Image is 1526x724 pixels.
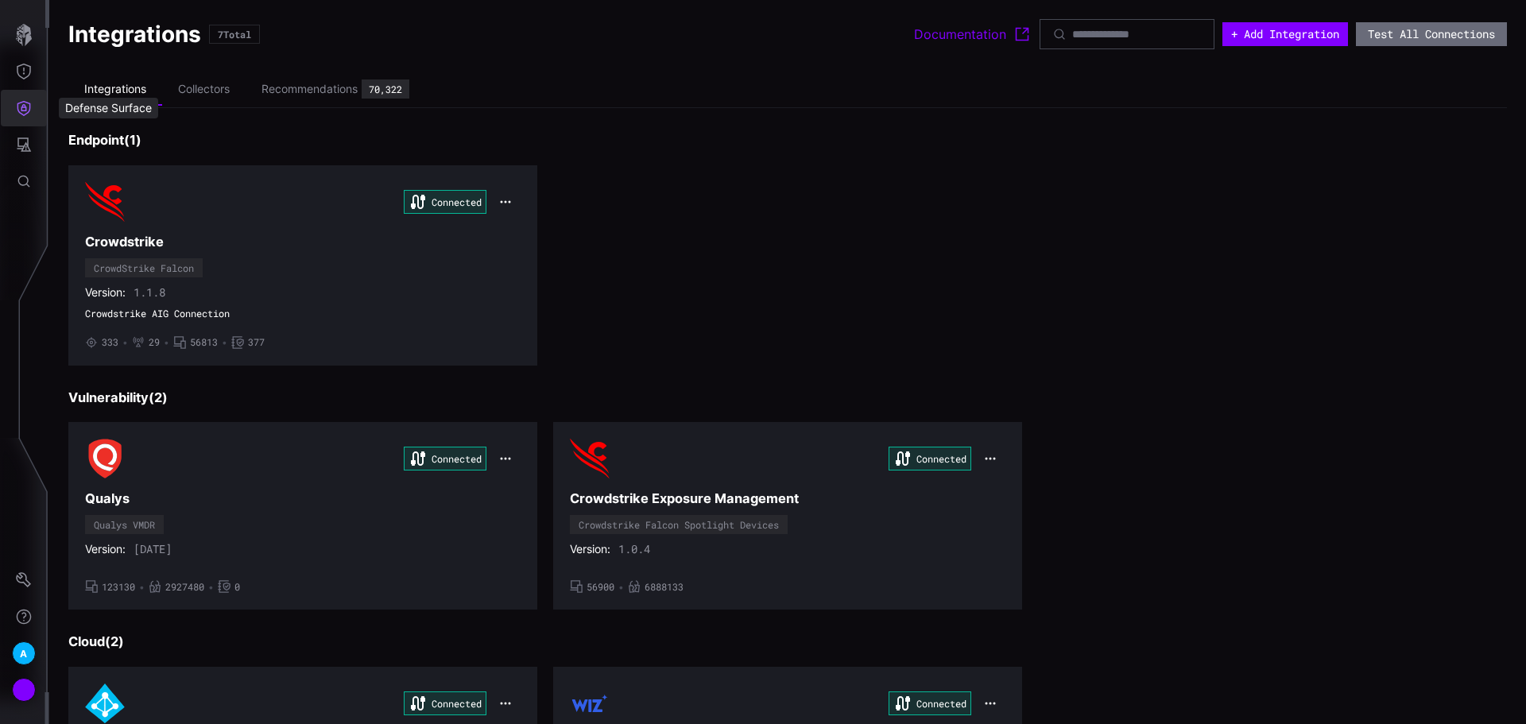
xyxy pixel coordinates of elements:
[85,285,126,300] span: Version:
[261,82,358,96] div: Recommendations
[208,581,214,594] span: •
[218,29,251,39] div: 7 Total
[85,182,125,222] img: CrowdStrike Falcon
[85,542,126,556] span: Version:
[404,190,486,214] div: Connected
[369,84,402,94] div: 70,322
[68,132,1507,149] h3: Endpoint ( 1 )
[889,447,971,470] div: Connected
[1222,22,1348,46] button: + Add Integration
[20,645,27,662] span: A
[68,633,1507,650] h3: Cloud ( 2 )
[122,336,128,349] span: •
[579,520,779,529] div: Crowdstrike Falcon Spotlight Devices
[570,439,610,478] img: Crowdstrike Falcon Spotlight Devices
[570,490,1005,507] h3: Crowdstrike Exposure Management
[102,581,135,594] span: 123130
[134,542,172,556] span: [DATE]
[914,25,1032,44] a: Documentation
[248,336,265,349] span: 377
[85,439,125,478] img: Qualys VMDR
[102,336,118,349] span: 333
[618,581,624,594] span: •
[165,581,204,594] span: 2927480
[645,581,684,594] span: 6888133
[94,263,194,273] div: CrowdStrike Falcon
[85,234,521,250] h3: Crowdstrike
[139,581,145,594] span: •
[587,581,614,594] span: 56900
[570,542,610,556] span: Version:
[85,683,125,723] img: Azure AD
[1356,22,1507,46] button: Test All Connections
[85,490,521,507] h3: Qualys
[134,285,165,300] span: 1.1.8
[68,20,201,48] h1: Integrations
[149,336,160,349] span: 29
[162,74,246,105] li: Collectors
[404,691,486,715] div: Connected
[94,520,155,529] div: Qualys VMDR
[68,74,162,106] li: Integrations
[618,542,650,556] span: 1.0.4
[404,447,486,470] div: Connected
[164,336,169,349] span: •
[1,635,47,672] button: A
[222,336,227,349] span: •
[234,581,240,594] span: 0
[85,308,521,320] span: Crowdstrike AIG Connection
[68,389,1507,406] h3: Vulnerability ( 2 )
[59,98,158,118] div: Defense Surface
[190,336,218,349] span: 56813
